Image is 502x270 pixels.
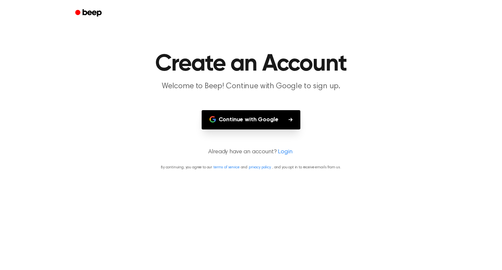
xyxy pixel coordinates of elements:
[8,164,494,170] p: By continuing, you agree to our and , and you opt in to receive emails from us.
[213,165,239,169] a: terms of service
[84,52,418,76] h1: Create an Account
[278,148,292,157] a: Login
[71,7,108,20] a: Beep
[249,165,271,169] a: privacy policy
[8,148,494,157] p: Already have an account?
[202,110,301,129] button: Continue with Google
[125,81,376,92] p: Welcome to Beep! Continue with Google to sign up.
